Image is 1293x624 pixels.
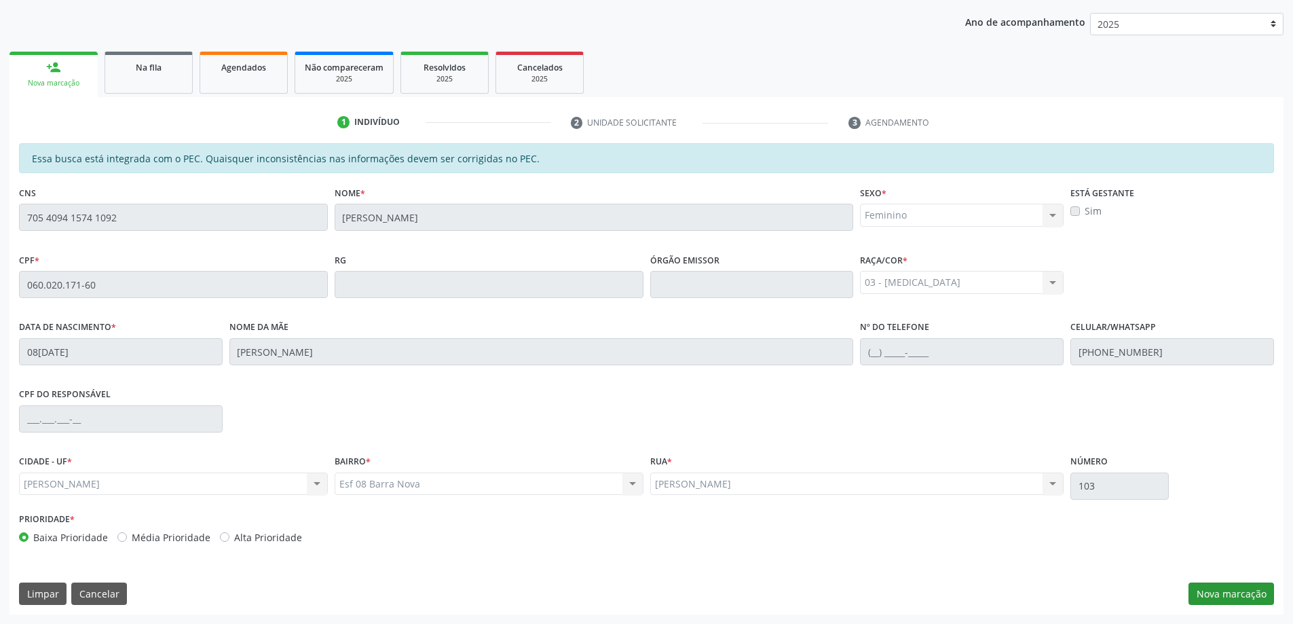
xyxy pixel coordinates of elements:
[19,78,88,88] div: Nova marcação
[305,62,383,73] span: Não compareceram
[506,74,574,84] div: 2025
[19,405,223,433] input: ___.___.___-__
[19,583,67,606] button: Limpar
[335,183,365,204] label: Nome
[19,143,1274,173] div: Essa busca está integrada com o PEC. Quaisquer inconsistências nas informações devem ser corrigid...
[860,250,907,271] label: Raça/cor
[19,250,39,271] label: CPF
[19,338,223,365] input: __/__/____
[132,530,210,545] label: Média Prioridade
[1085,204,1102,218] label: Sim
[19,183,36,204] label: CNS
[19,452,72,473] label: CIDADE - UF
[335,250,346,271] label: RG
[650,452,672,473] label: Rua
[337,116,350,128] div: 1
[305,74,383,84] div: 2025
[19,317,116,338] label: Data de nascimento
[136,62,162,73] span: Na fila
[46,60,61,75] div: person_add
[1188,583,1274,606] button: Nova marcação
[965,13,1085,30] p: Ano de acompanhamento
[354,116,400,128] div: Indivíduo
[517,62,563,73] span: Cancelados
[1070,452,1108,473] label: Número
[860,183,886,204] label: Sexo
[19,509,75,530] label: Prioridade
[411,74,479,84] div: 2025
[71,583,127,606] button: Cancelar
[234,530,302,545] label: Alta Prioridade
[650,250,719,271] label: Órgão emissor
[229,317,288,338] label: Nome da mãe
[221,62,266,73] span: Agendados
[860,317,929,338] label: Nº do Telefone
[335,452,371,473] label: BAIRRO
[19,384,111,405] label: CPF do responsável
[860,338,1064,365] input: (__) _____-_____
[1070,317,1156,338] label: Celular/WhatsApp
[1070,338,1274,365] input: (__) _____-_____
[33,530,108,545] label: Baixa Prioridade
[424,62,466,73] span: Resolvidos
[1070,183,1134,204] label: Está gestante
